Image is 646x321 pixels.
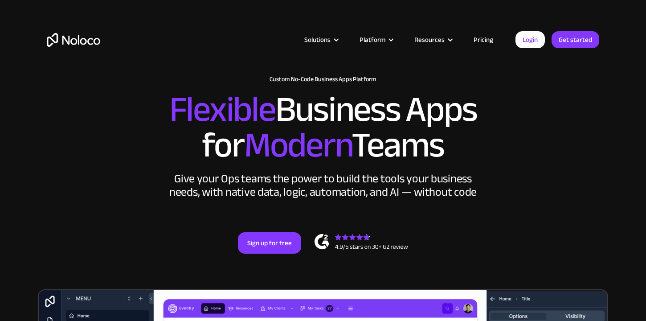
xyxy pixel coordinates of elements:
a: Get started [552,31,599,48]
h2: Business Apps for Teams [47,92,599,163]
span: Flexible [169,76,275,143]
span: Modern [244,112,352,178]
div: Platform [348,34,403,45]
div: Give your Ops teams the power to build the tools your business needs, with native data, logic, au... [167,172,479,199]
a: Login [515,31,545,48]
div: Resources [414,34,445,45]
div: Platform [360,34,385,45]
a: home [47,33,100,47]
a: Sign up for free [238,232,301,254]
a: Pricing [462,34,504,45]
div: Resources [403,34,462,45]
div: Solutions [304,34,331,45]
div: Solutions [293,34,348,45]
